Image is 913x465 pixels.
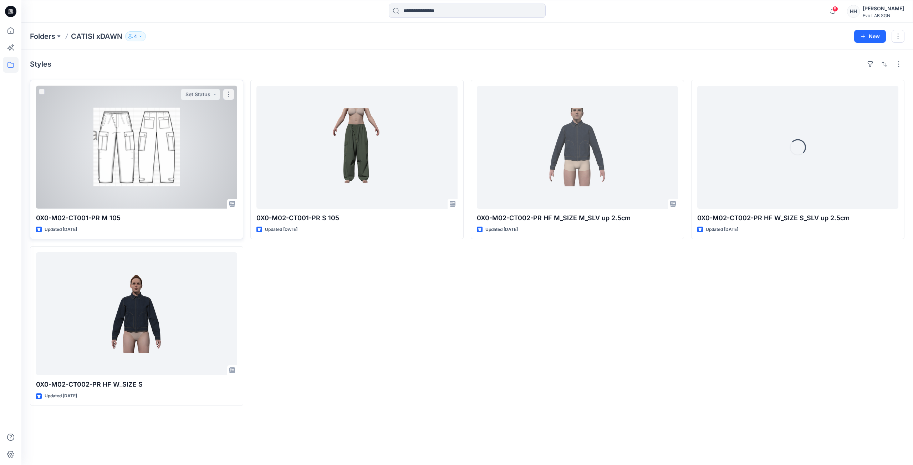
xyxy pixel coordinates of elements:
[30,60,51,68] h4: Styles
[71,31,122,41] p: CATISI xDAWN
[45,226,77,233] p: Updated [DATE]
[477,86,678,209] a: 0X0-M02-CT002-PR HF M_SIZE M_SLV up 2.5cm
[485,226,518,233] p: Updated [DATE]
[125,31,146,41] button: 4
[134,32,137,40] p: 4
[45,392,77,400] p: Updated [DATE]
[863,13,904,18] div: Evo LAB SGN
[863,4,904,13] div: [PERSON_NAME]
[36,252,237,375] a: 0X0-M02-CT002-PR HF W_SIZE S
[256,86,458,209] a: 0X0-M02-CT001-PR S 105
[697,213,898,223] p: 0X0-M02-CT002-PR HF W_SIZE S_SLV up 2.5cm
[36,86,237,209] a: 0X0-M02-CT001-PR M 105
[706,226,738,233] p: Updated [DATE]
[854,30,886,43] button: New
[256,213,458,223] p: 0X0-M02-CT001-PR S 105
[847,5,860,18] div: HH
[30,31,55,41] a: Folders
[36,379,237,389] p: 0X0-M02-CT002-PR HF W_SIZE S
[36,213,237,223] p: 0X0-M02-CT001-PR M 105
[832,6,838,12] span: 5
[265,226,297,233] p: Updated [DATE]
[477,213,678,223] p: 0X0-M02-CT002-PR HF M_SIZE M_SLV up 2.5cm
